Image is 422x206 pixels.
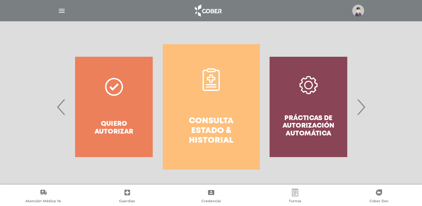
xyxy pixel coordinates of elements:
span: Previous [55,90,68,124]
a: Atención Médica Ya [1,189,85,205]
span: Cober Doc [370,199,388,204]
span: Turnos [289,199,301,204]
a: Guardias [85,189,169,205]
span: Atención Médica Ya [25,199,61,204]
a: Consulta estado & historial [163,44,260,170]
img: Cober_menu-lines-white.svg [58,7,66,15]
span: Credencial [201,199,221,204]
span: Guardias [119,199,135,204]
img: logo_cober_home-white.png [191,3,224,18]
a: Cober Doc [337,189,421,205]
span: Next [355,90,367,124]
h4: Consulta estado & historial [174,116,249,146]
img: profile-placeholder.svg [352,5,364,17]
a: Credencial [169,189,253,205]
a: Turnos [253,189,337,205]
